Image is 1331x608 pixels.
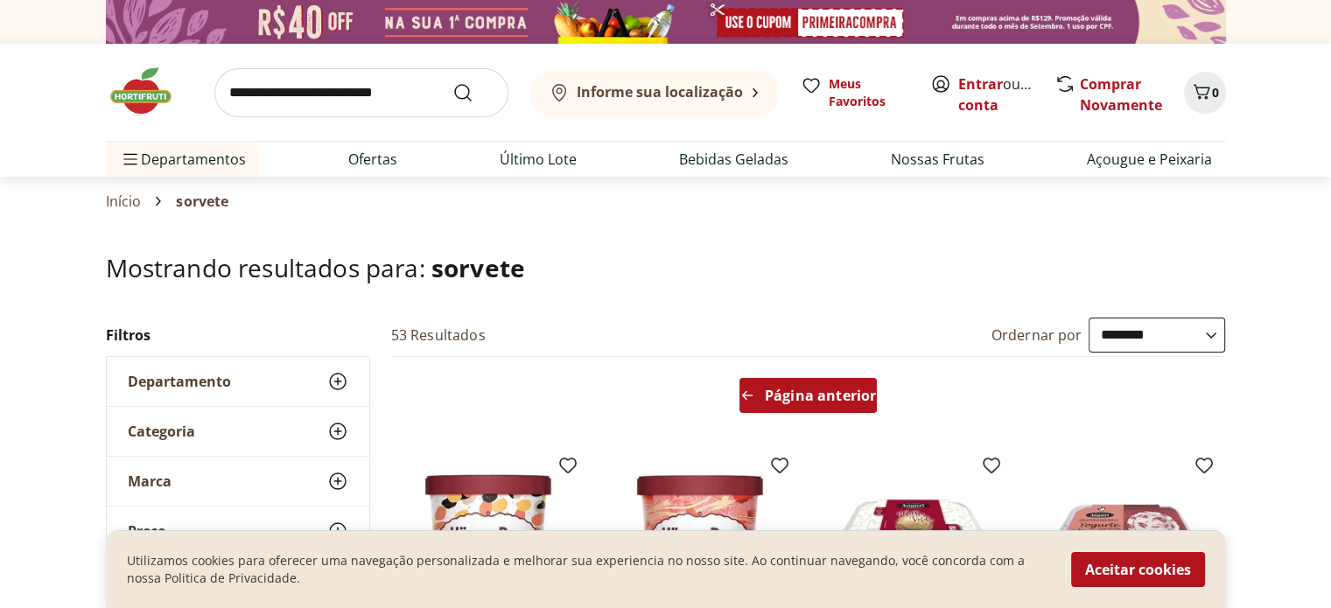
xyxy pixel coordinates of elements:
span: Meus Favoritos [829,75,909,110]
a: Açougue e Peixaria [1087,149,1212,170]
input: search [214,68,508,117]
label: Ordernar por [991,325,1082,345]
button: Marca [107,457,369,506]
button: Departamento [107,357,369,406]
button: Submit Search [452,82,494,103]
span: sorvete [176,193,228,209]
a: Início [106,193,142,209]
button: Categoria [107,407,369,456]
a: Último Lote [500,149,577,170]
a: Criar conta [958,74,1054,115]
b: Informe sua localização [577,82,743,101]
button: Carrinho [1184,72,1226,114]
a: Meus Favoritos [801,75,909,110]
a: Entrar [958,74,1003,94]
button: Aceitar cookies [1071,552,1205,587]
a: Ofertas [348,149,397,170]
a: Comprar Novamente [1080,74,1162,115]
a: Página anterior [739,378,877,420]
a: Bebidas Geladas [679,149,788,170]
span: sorvete [431,251,525,284]
span: Departamentos [120,138,246,180]
span: Página anterior [765,388,876,402]
svg: Arrow Left icon [740,388,754,402]
span: Marca [128,472,172,490]
button: Informe sua localização [529,68,780,117]
img: Hortifruti [106,65,193,117]
button: Menu [120,138,141,180]
span: ou [958,73,1036,115]
h1: Mostrando resultados para: [106,254,1226,282]
span: Categoria [128,423,195,440]
span: Departamento [128,373,231,390]
p: Utilizamos cookies para oferecer uma navegação personalizada e melhorar sua experiencia no nosso ... [127,552,1050,587]
span: 0 [1212,84,1219,101]
a: Nossas Frutas [891,149,984,170]
h2: 53 Resultados [391,325,486,345]
button: Preço [107,507,369,556]
span: Preço [128,522,166,540]
h2: Filtros [106,318,370,353]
